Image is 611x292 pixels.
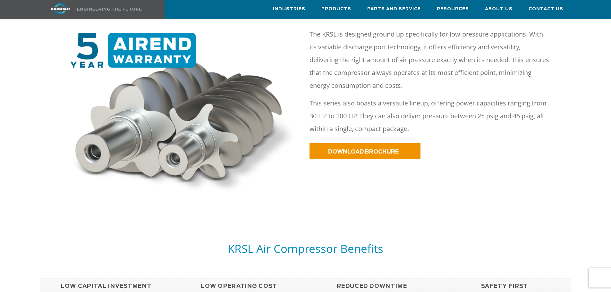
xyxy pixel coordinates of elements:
[485,5,513,13] span: About Us
[367,5,421,13] span: Parts and Service
[310,97,549,135] p: This series also boasts a versatile lineup, offering power capacities ranging from 30 HP to 200 H...
[437,5,469,13] span: Resources
[529,0,563,18] a: Contact Us
[328,149,399,154] span: DOWNLOAD BROCHURE
[321,0,351,18] a: Products
[77,8,141,11] img: Engineering the future
[367,0,421,18] a: Parts and Service
[437,0,469,18] a: Resources
[273,0,305,18] a: Industries
[529,5,563,13] span: Contact Us
[310,143,420,159] a: DOWNLOAD BROCHURE
[273,5,305,13] span: Industries
[321,5,351,13] span: Products
[485,0,513,18] a: About Us
[36,3,84,14] img: kaishan logo
[40,241,571,256] h5: KRSL Air Compressor Benefits
[66,33,302,197] img: warranty
[310,28,549,92] p: The KRSL is designed ground up specifically for low-pressure applications. With its variable disc...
